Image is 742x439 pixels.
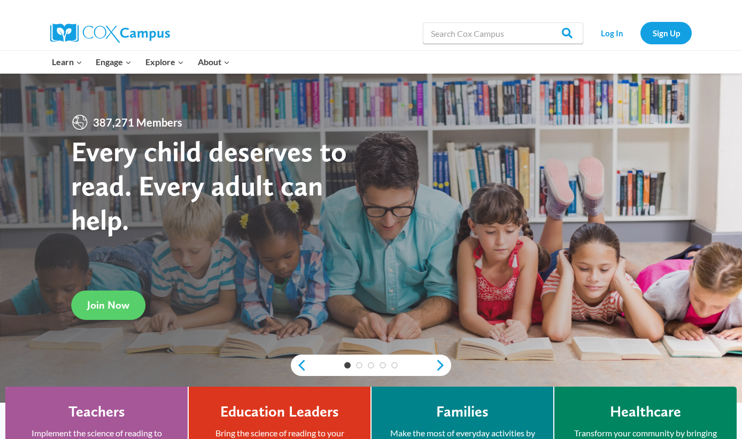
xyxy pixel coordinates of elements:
a: 2 [356,362,362,369]
h4: Teachers [68,403,125,421]
h4: Education Leaders [220,403,339,421]
nav: Primary Navigation [45,51,236,73]
strong: Every child deserves to read. Every adult can help. [71,134,347,236]
input: Search Cox Campus [423,22,583,44]
a: 4 [380,362,386,369]
span: 387,271 Members [89,114,187,131]
a: 1 [344,362,351,369]
a: Sign Up [640,22,692,44]
a: Log In [589,22,635,44]
span: Join Now [87,299,129,311]
a: 3 [368,362,374,369]
nav: Secondary Navigation [589,22,692,44]
span: Learn [52,55,82,69]
a: Join Now [71,291,145,320]
h4: Healthcare [610,403,681,421]
a: previous [291,359,307,372]
div: content slider buttons [291,355,451,376]
h4: Families [436,403,489,421]
a: next [435,359,451,372]
span: Engage [96,55,132,69]
span: About [198,55,230,69]
span: Explore [145,55,184,69]
a: 5 [391,362,398,369]
img: Cox Campus [50,23,170,43]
